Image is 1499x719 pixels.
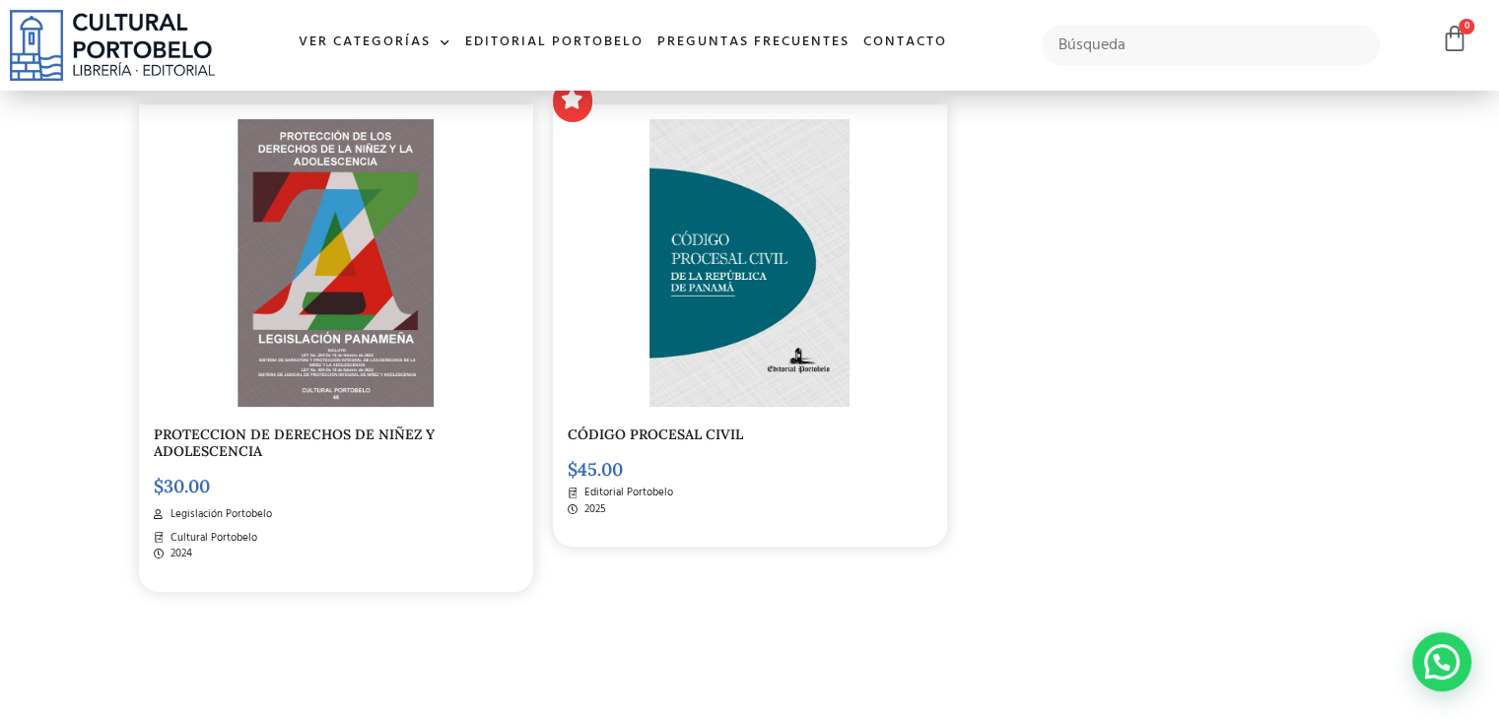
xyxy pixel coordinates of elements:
[1441,25,1468,53] a: 0
[568,458,623,481] bdi: 45.00
[154,425,435,460] a: PROTECCION DE DERECHOS DE NIÑEZ Y ADOLESCENCIA
[1042,25,1380,66] input: Búsqueda
[166,506,272,523] span: Legislación Portobelo
[1459,19,1474,34] span: 0
[458,22,650,64] a: Editorial Portobelo
[166,530,257,547] span: Cultural Portobelo
[154,475,164,497] span: $
[238,119,435,407] img: LP-046-PROTECCION-DE-DERECHOS-DE-NIÑEZ-Y-ADOLESCENCIA
[568,458,578,481] span: $
[166,546,192,562] span: 2024
[579,485,673,501] span: Editorial Portobelo
[154,475,210,497] bdi: 30.00
[292,22,458,64] a: Ver Categorías
[568,425,743,443] a: CÓDIGO PROCESAL CIVIL
[649,119,849,407] img: CODIGO 00 PORTADA PROCESAL CIVIL _Mesa de trabajo 1
[650,22,856,64] a: Preguntas frecuentes
[856,22,954,64] a: Contacto
[579,501,606,518] span: 2025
